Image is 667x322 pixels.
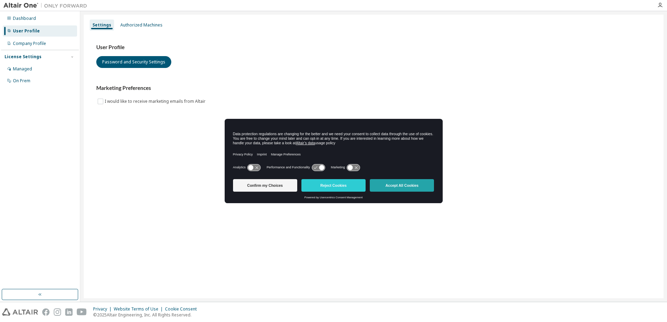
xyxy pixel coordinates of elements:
[93,306,114,312] div: Privacy
[93,312,201,318] p: © 2025 Altair Engineering, Inc. All Rights Reserved.
[96,85,651,92] h3: Marketing Preferences
[3,2,91,9] img: Altair One
[42,308,50,316] img: facebook.svg
[13,66,32,72] div: Managed
[13,78,30,84] div: On Prem
[54,308,61,316] img: instagram.svg
[13,16,36,21] div: Dashboard
[105,97,207,106] label: I would like to receive marketing emails from Altair
[65,308,73,316] img: linkedin.svg
[120,22,163,28] div: Authorized Machines
[77,308,87,316] img: youtube.svg
[96,44,651,51] h3: User Profile
[2,308,38,316] img: altair_logo.svg
[13,28,40,34] div: User Profile
[114,306,165,312] div: Website Terms of Use
[165,306,201,312] div: Cookie Consent
[92,22,111,28] div: Settings
[5,54,42,60] div: License Settings
[96,56,171,68] button: Password and Security Settings
[13,41,46,46] div: Company Profile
